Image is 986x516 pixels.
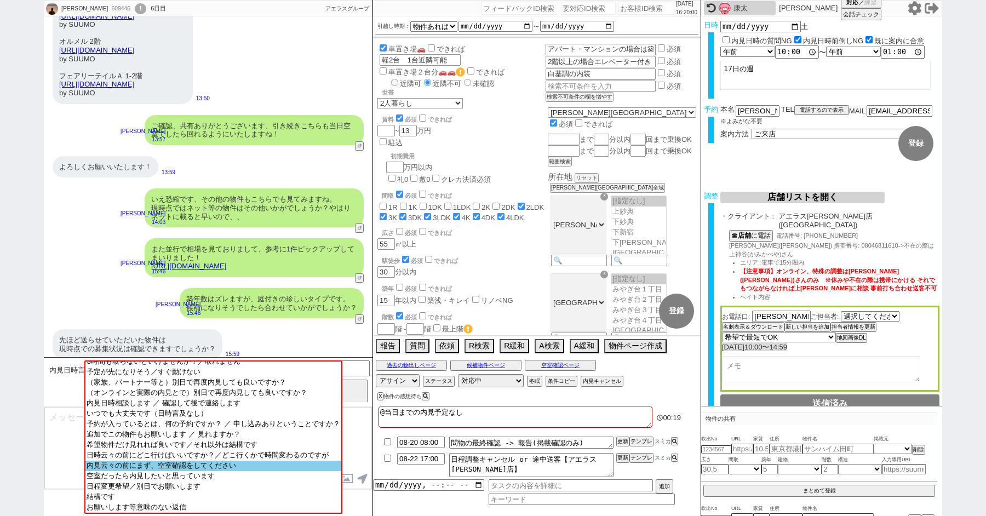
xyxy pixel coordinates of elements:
[156,309,200,318] p: 15:46
[611,207,666,217] option: 上妙典
[874,37,924,45] label: 既に案内に合意
[703,485,935,497] button: まとめて登録
[701,435,731,444] span: 吹出No
[676,8,697,17] p: 16:20:00
[377,393,432,399] div: 物件の感想待ち
[738,232,751,239] b: 店舗
[53,329,222,359] div: 先ほど送らせていただいた物件は 現時点での募集状況は確認できますでしょうか？
[59,80,134,88] a: [URL][DOMAIN_NAME]
[465,339,494,353] button: R検索
[836,333,867,343] button: 地図画像DL
[325,5,369,12] span: アエラスグループ
[59,12,134,20] a: [URL][DOMAIN_NAME]
[822,464,838,474] input: 2
[611,284,666,295] option: みやぎ台１丁目
[838,456,882,465] span: 構造
[380,54,461,66] input: 車種など
[618,2,673,15] input: お客様ID検索
[85,450,341,461] option: 日時云々の前にどこ行けばいいですか？／どこ行くかで時間変わるのですが
[196,94,210,103] p: 13:50
[849,107,865,115] span: MAIL
[740,268,937,291] span: 【注意事項】オンライン、特殊の調整は[PERSON_NAME]([PERSON_NAME])さんのみ ※休みや不在の際は携帯にかける それでもつながらなければ上[PERSON_NAME]に相談 ...
[720,105,735,117] span: 本名
[121,259,165,268] p: [PERSON_NAME]
[740,294,772,300] span: ヘイト内容:
[729,242,934,257] span: [PERSON_NAME]([PERSON_NAME]) 携帯番号: 08046811610->不在の際は上神谷(かみかべや)さん
[85,440,341,450] option: 希望物件だけ見れれば良いです／それ以外は結構です
[435,339,459,353] button: 依頼
[145,238,364,277] div: また並行で相場を見ておりまして、参考に1件ピックアップしてまいりました！
[781,105,794,113] span: TEL
[803,37,864,45] label: 内見日時前倒しNG
[629,437,653,446] button: テンプレ
[731,37,792,45] label: 内見日時の質問NG
[740,259,804,266] span: エリア: 電車で15分圏内
[811,313,839,320] span: ご担当者:
[720,118,763,124] span: ※よみがな不要
[405,339,429,353] button: 質問
[611,274,666,284] option: [指定なし]
[376,339,400,353] button: 報告
[616,437,629,446] button: 更新
[753,504,770,513] span: 家賃
[156,300,200,309] p: [PERSON_NAME]
[653,438,671,444] span: スミカ
[761,456,778,465] span: 築年
[784,322,830,332] button: 新しい担当を追加
[801,22,808,31] span: 土
[355,223,364,233] button: ↺
[355,314,364,324] button: ↺
[145,115,364,145] div: ご確認、共有ありがとうございます、引き続きこちらも当日空室でしたら回れるようにいたしますね！
[85,481,341,492] option: 日程変更希望／別日でお願いします
[49,366,92,375] span: 内見日時言及
[85,398,341,409] option: 内見日時相談します ／ 確認して後で連絡します
[604,339,667,353] button: 物件ページ作成
[802,504,874,513] span: 物件名
[151,4,166,13] div: 6日目
[527,376,542,387] button: 冬眠
[704,21,718,29] span: 日時
[162,168,175,177] p: 13:59
[85,461,341,471] option: 内見云々の前にまず、空室確認をしてください
[701,456,729,465] span: 広さ
[822,456,838,465] span: 階数
[581,376,623,387] button: 内見キャンセル
[841,8,881,20] button: 会話チェック
[843,10,879,19] span: 会話チェック
[46,3,58,15] img: 0hDTTKqrbOG3t5Mgtz_HNlBAliGBFaQ0JpU10EGR9gFUsXBAsoUQMGTRgzEEgRAA95AFFWSB5gQBt1IWwdZ2TnT34CRUxABlg...
[719,2,731,14] img: 0m02343cd572514ae91f612b38ef80489a98f13a6e5c19
[882,456,926,465] span: 入力専用URL
[180,288,364,318] div: 築年数はズレますが、庭付きの珍しいタイプです。 候補になりそうでしたら合わせていかがでしょうか？
[616,453,629,463] button: 更新
[85,502,341,513] option: お願いします等意味のない返信
[611,248,666,257] option: [GEOGRAPHIC_DATA][PERSON_NAME]
[121,127,165,136] p: [PERSON_NAME]
[450,360,521,371] button: 候補物件ページ
[377,22,410,31] label: 引越し時期：
[121,218,165,227] p: 14:03
[882,464,926,474] input: https://suumo.jp/chintai/jnc_000022489271
[701,464,729,474] input: 30.5
[561,2,616,15] input: 要対応ID検索
[733,4,773,13] div: 康太
[121,267,165,276] p: 15:46
[611,196,666,207] option: [指定なし]
[731,504,753,513] span: URL
[779,4,838,13] p: [PERSON_NAME]
[355,273,364,283] button: ↺
[720,130,749,138] span: 案内方法
[776,232,858,239] span: 電話番号: [PHONE_NUMBER]
[611,295,666,305] option: みやぎ台２丁目
[85,409,341,419] option: いつでも大丈夫です（日時言及なし）
[611,238,666,248] option: 下[PERSON_NAME]１丁目
[731,435,753,444] span: URL
[85,357,341,367] option: 3時間も取らないといけませんか？／取れません
[770,504,802,513] span: 住所
[135,3,146,14] div: !
[481,2,558,15] input: フィードバックID検索
[570,339,599,353] button: A緩和
[85,419,341,429] option: 予約が入っているとは、何の予約ですか？ ／ 申し込みありということですか？
[656,479,673,494] button: 追加
[830,322,876,332] button: 担当者情報を更新
[722,343,744,351] span: [DATE]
